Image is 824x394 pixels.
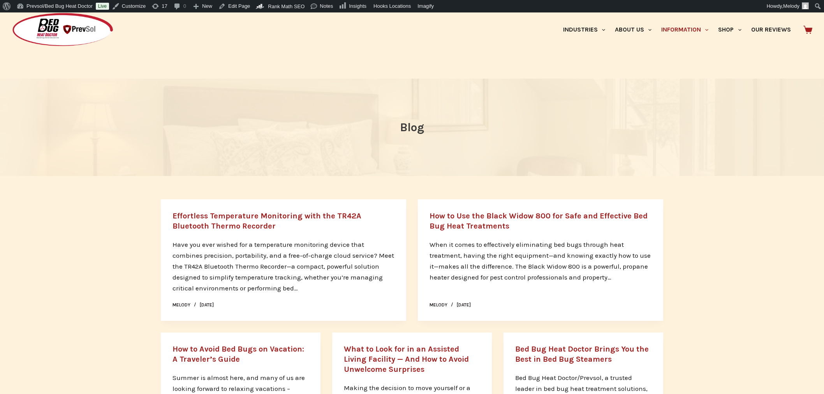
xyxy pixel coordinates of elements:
a: Effortless Temperature Monitoring with the TR42A Bluetooth Thermo Recorder [173,211,361,230]
a: Melody [173,302,190,308]
time: [DATE] [200,302,214,308]
p: Have you ever wished for a temperature monitoring device that combines precision, portability, an... [173,239,394,294]
a: Our Reviews [746,12,796,47]
span: Melody [783,3,799,9]
a: About Us [610,12,656,47]
h1: Blog [266,119,558,136]
time: [DATE] [457,302,471,308]
img: Prevsol/Bed Bug Heat Doctor [12,12,114,47]
a: Melody [430,302,447,308]
a: How to Use the Black Widow 800 for Safe and Effective Bed Bug Heat Treatments [430,211,648,230]
a: How to Avoid Bed Bugs on Vacation: A Traveler’s Guide [173,345,304,364]
a: Industries [558,12,610,47]
a: What to Look for in an Assisted Living Facility — And How to Avoid Unwelcome Surprises [344,345,469,374]
a: Information [657,12,713,47]
p: When it comes to effectively eliminating bed bugs through heat treatment, having the right equipm... [430,239,651,283]
a: Live [96,3,109,10]
nav: Primary [558,12,796,47]
a: Shop [713,12,746,47]
a: Bed Bug Heat Doctor Brings You the Best in Bed Bug Steamers [515,345,649,364]
span: Rank Math SEO [268,4,305,9]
